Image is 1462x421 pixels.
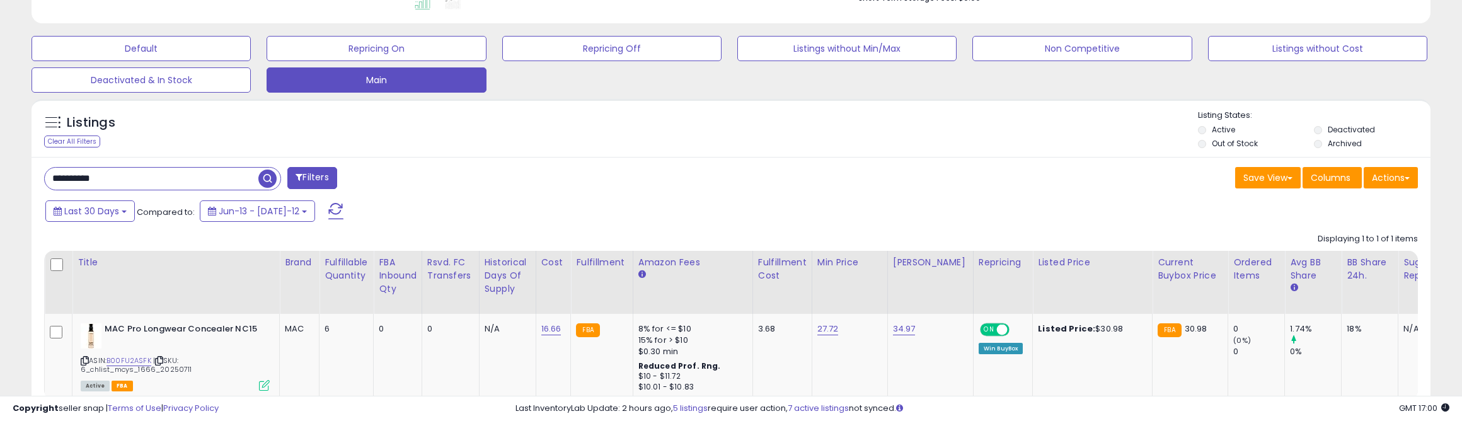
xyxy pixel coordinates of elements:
div: Listed Price [1038,256,1147,269]
small: (0%) [1233,335,1251,345]
button: Columns [1303,167,1362,188]
label: Active [1212,124,1235,135]
button: Deactivated & In Stock [32,67,251,93]
button: Actions [1364,167,1418,188]
button: Listings without Cost [1208,36,1427,61]
div: Win BuyBox [979,343,1023,354]
div: 0 [1233,323,1284,335]
div: Ordered Items [1233,256,1279,282]
span: FBA [112,381,133,391]
small: FBA [576,323,599,337]
div: $10.01 - $10.83 [638,382,743,393]
div: $10 - $11.72 [638,371,743,382]
div: $0.30 min [638,346,743,357]
div: 15% for > $10 [638,335,743,346]
span: All listings currently available for purchase on Amazon [81,381,110,391]
button: Jun-13 - [DATE]-12 [200,200,315,222]
div: $30.98 [1038,323,1143,335]
div: 6 [325,323,364,335]
button: Last 30 Days [45,200,135,222]
div: FBA inbound Qty [379,256,417,296]
button: Repricing On [267,36,486,61]
div: MAC [285,323,309,335]
h5: Listings [67,114,115,132]
span: OFF [1008,325,1028,335]
div: 0% [1290,346,1341,357]
button: Filters [287,167,337,189]
a: Privacy Policy [163,402,219,414]
button: Non Competitive [972,36,1192,61]
button: Default [32,36,251,61]
div: Cost [541,256,566,269]
a: 7 active listings [788,402,849,414]
div: Fulfillment Cost [758,256,807,282]
div: Fulfillable Quantity [325,256,368,282]
div: Brand [285,256,314,269]
span: Last 30 Days [64,205,119,217]
small: Avg BB Share. [1290,282,1298,294]
div: Fulfillment [576,256,627,269]
div: BB Share 24h. [1347,256,1393,282]
div: N/A [1403,323,1446,335]
div: Min Price [817,256,882,269]
img: 31ANSmKI0nL._SL40_.jpg [81,323,101,349]
button: Main [267,67,486,93]
div: ASIN: [81,323,270,389]
span: 30.98 [1185,323,1207,335]
small: FBA [1158,323,1181,337]
div: 0 [379,323,412,335]
div: Clear All Filters [44,136,100,147]
div: Title [78,256,274,269]
div: 0 [1233,346,1284,357]
button: Listings without Min/Max [737,36,957,61]
a: B00FU2ASFK [106,355,151,366]
div: Amazon Fees [638,256,747,269]
div: Last InventoryLab Update: 2 hours ago, require user action, not synced. [515,403,1449,415]
div: 3.68 [758,323,802,335]
a: 34.97 [893,323,916,335]
div: seller snap | | [13,403,219,415]
div: Repricing [979,256,1028,269]
span: Compared to: [137,206,195,218]
b: MAC Pro Longwear Concealer NC15 [105,323,258,338]
span: | SKU: 6_chlist_mcys_1666_20250711 [81,355,192,374]
div: Sugg Qty Replenish [1403,256,1450,282]
a: 16.66 [541,323,561,335]
div: N/A [485,323,526,335]
b: Reduced Prof. Rng. [638,360,721,371]
th: Please note that this number is a calculation based on your required days of coverage and your ve... [1398,251,1456,314]
div: Rsvd. FC Transfers [427,256,474,282]
button: Save View [1235,167,1301,188]
strong: Copyright [13,402,59,414]
p: Listing States: [1198,110,1430,122]
div: 1.74% [1290,323,1341,335]
div: 18% [1347,323,1388,335]
b: Listed Price: [1038,323,1095,335]
div: 8% for <= $10 [638,323,743,335]
div: 0 [427,323,469,335]
label: Deactivated [1328,124,1375,135]
label: Archived [1328,138,1362,149]
a: 5 listings [673,402,708,414]
span: ON [981,325,997,335]
span: Jun-13 - [DATE]-12 [219,205,299,217]
div: Displaying 1 to 1 of 1 items [1318,233,1418,245]
div: Current Buybox Price [1158,256,1223,282]
span: 2025-08-12 17:00 GMT [1399,402,1449,414]
span: Columns [1311,171,1350,184]
div: Historical Days Of Supply [485,256,531,296]
small: Amazon Fees. [638,269,646,280]
label: Out of Stock [1212,138,1258,149]
a: 27.72 [817,323,839,335]
a: Terms of Use [108,402,161,414]
button: Repricing Off [502,36,722,61]
div: [PERSON_NAME] [893,256,968,269]
div: Avg BB Share [1290,256,1336,282]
